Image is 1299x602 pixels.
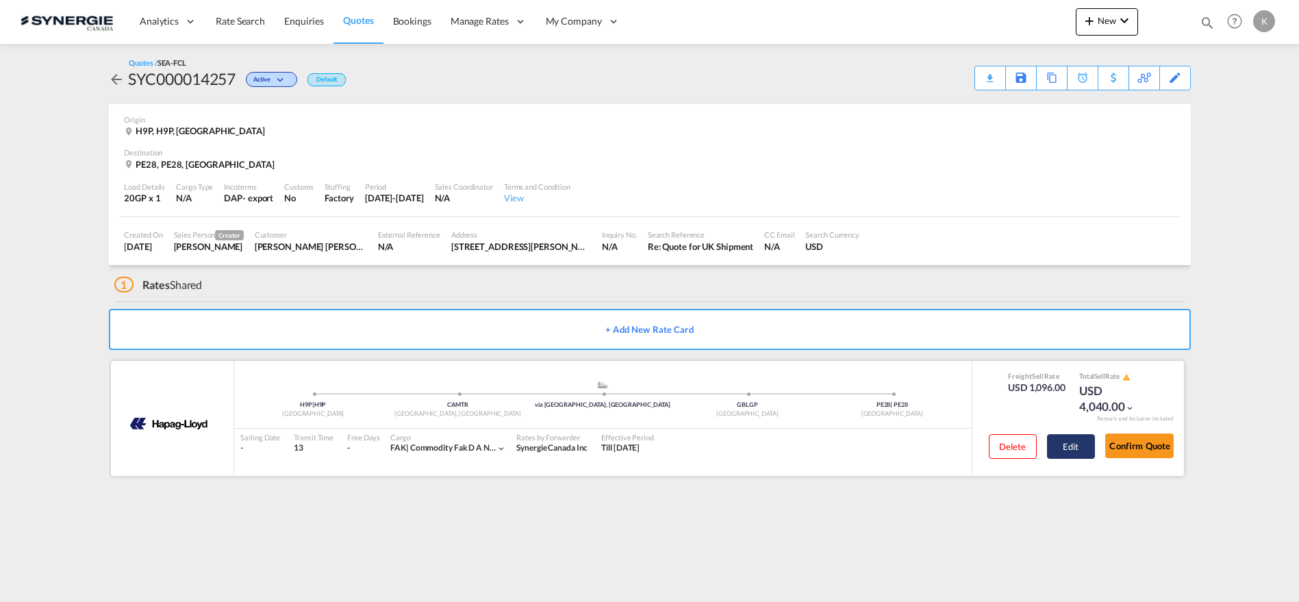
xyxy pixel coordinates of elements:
div: Freight Rate [1008,371,1065,381]
div: Customs [284,181,313,192]
span: SEA-FCL [157,58,186,67]
div: Karen Mercier [174,240,244,253]
md-icon: icon-download [982,68,998,79]
md-icon: icon-plus 400-fg [1081,12,1098,29]
div: USD 1,096.00 [1008,381,1065,394]
div: Shared [114,277,203,292]
div: H9P, H9P, Canada [125,125,268,137]
div: Manish Singh Khati [255,240,367,253]
div: No [284,192,313,204]
div: Load Details [125,181,166,192]
div: Quote PDF is not available at this time [982,66,998,79]
div: Period [365,181,424,192]
span: H9P, H9P, [GEOGRAPHIC_DATA] [136,125,265,136]
div: PE28, PE28, United Kingdom [125,158,278,171]
div: 431 Rue Locke Saint-Laurent, QC H4T 1X7 [451,240,591,253]
span: H9P [314,401,327,408]
span: | [406,442,409,453]
img: 1f56c880d42311ef80fc7dca854c8e59.png [21,6,113,37]
span: Creator [215,230,243,240]
span: PE28 [894,401,908,408]
div: [GEOGRAPHIC_DATA] [241,410,386,418]
span: Manage Rates [451,14,509,28]
md-icon: icon-arrow-left [109,71,125,88]
div: Sailing Date [241,432,281,442]
div: Cargo Type [176,181,213,192]
div: External Reference [378,229,440,240]
div: icon-arrow-left [109,68,129,90]
div: Transit Time [294,432,333,442]
span: New [1081,15,1133,26]
div: View [504,192,570,204]
div: GBLGP [675,401,820,410]
div: Change Status Here [246,72,297,87]
div: 22 Aug 2025 [125,240,163,253]
div: Origin [125,114,1175,125]
div: Sales Person [174,229,244,240]
div: USD 4,040.00 [1079,383,1148,416]
md-icon: icon-chevron-down [1116,12,1133,29]
button: icon-alert [1121,372,1131,382]
div: Customer [255,229,367,240]
span: Till [DATE] [601,442,640,453]
button: + Add New Rate Card [109,309,1191,350]
div: Cargo [390,432,506,442]
div: Till 21 Sep 2025 [601,442,640,454]
div: Destination [125,147,1175,158]
span: Rates [142,278,170,291]
span: | [890,401,892,408]
div: Address [451,229,591,240]
div: Search Reference [648,229,754,240]
div: Remark and Inclusion included [1087,415,1184,423]
div: Sales Coordinator [435,181,493,192]
div: Terms and Condition [504,181,570,192]
md-icon: icon-chevron-down [496,444,506,453]
div: Synergie Canada Inc [516,442,588,454]
span: Sell [1032,372,1044,380]
div: CC Email [764,229,794,240]
div: [GEOGRAPHIC_DATA] [820,410,964,418]
md-icon: icon-alert [1122,373,1131,381]
div: Quotes /SEA-FCL [129,58,187,68]
span: FAK [390,442,410,453]
span: Sell [1094,372,1105,380]
span: PE28 [876,401,893,408]
div: Rates by Forwarder [516,432,588,442]
div: Help [1223,10,1253,34]
div: K [1253,10,1275,32]
span: H9P [300,401,314,408]
span: Synergie Canada Inc [516,442,588,453]
img: HAPAG LLOYD [118,407,225,441]
div: 13 [294,442,333,454]
md-icon: icon-magnify [1200,15,1215,30]
md-icon: assets/icons/custom/ship-fill.svg [594,381,611,388]
div: Total Rate [1079,371,1148,382]
div: 20GP x 1 [125,192,166,204]
div: Effective Period [601,432,653,442]
span: Rate Search [216,15,265,27]
div: N/A [764,240,794,253]
div: commodity fak d a n g e r o u s g o o d s imo class 2.1. flammable gases un number 1950 [390,442,496,454]
button: icon-plus 400-fgNewicon-chevron-down [1076,8,1138,36]
md-icon: icon-chevron-down [274,77,290,84]
div: icon-magnify [1200,15,1215,36]
div: via [GEOGRAPHIC_DATA], [GEOGRAPHIC_DATA] [530,401,674,410]
div: - [241,442,281,454]
button: Confirm Quote [1105,434,1174,458]
button: Delete [989,434,1037,459]
span: Active [253,75,273,88]
div: Factory Stuffing [325,192,354,204]
div: USD [805,240,859,253]
span: | [312,401,314,408]
div: CAMTR [386,401,530,410]
button: Edit [1047,434,1095,459]
span: Help [1223,10,1246,33]
span: Bookings [393,15,431,27]
div: N/A [378,240,440,253]
div: - [347,442,350,454]
span: Enquiries [284,15,324,27]
div: 30 Sep 2025 [365,192,424,204]
span: Quotes [343,14,373,26]
div: Search Currency [805,229,859,240]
